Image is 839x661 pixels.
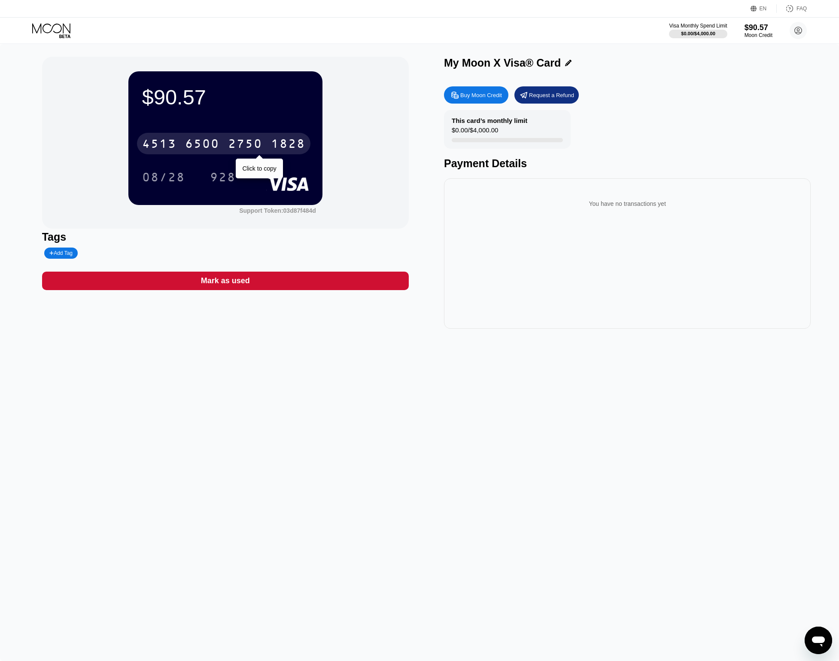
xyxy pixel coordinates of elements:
[204,166,242,188] div: 928
[745,23,772,32] div: $90.57
[777,4,807,13] div: FAQ
[529,92,574,99] div: Request a Refund
[514,86,579,104] div: Request a Refund
[49,250,73,256] div: Add Tag
[805,627,832,654] iframe: Button to launch messaging window, conversation in progress
[444,157,811,170] div: Payment Details
[185,138,219,152] div: 6500
[201,276,250,286] div: Mark as used
[745,23,772,38] div: $90.57Moon Credit
[444,57,561,69] div: My Moon X Visa® Card
[796,6,807,12] div: FAQ
[137,133,310,154] div: 4513650027501828
[669,23,727,38] div: Visa Monthly Spend Limit$0.00/$4,000.00
[745,32,772,38] div: Moon Credit
[460,92,502,99] div: Buy Moon Credit
[451,192,804,216] div: You have no transactions yet
[44,248,78,259] div: Add Tag
[452,117,527,124] div: This card’s monthly limit
[42,231,409,243] div: Tags
[452,126,498,138] div: $0.00 / $4,000.00
[271,138,305,152] div: 1828
[242,165,276,172] div: Click to copy
[760,6,767,12] div: EN
[239,207,316,214] div: Support Token:03d87f484d
[142,138,176,152] div: 4513
[444,86,508,104] div: Buy Moon Credit
[681,31,715,36] div: $0.00 / $4,000.00
[751,4,777,13] div: EN
[210,171,236,185] div: 928
[136,166,192,188] div: 08/28
[142,85,309,109] div: $90.57
[228,138,262,152] div: 2750
[239,207,316,214] div: Support Token: 03d87f484d
[42,272,409,290] div: Mark as used
[669,23,727,29] div: Visa Monthly Spend Limit
[142,171,185,185] div: 08/28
